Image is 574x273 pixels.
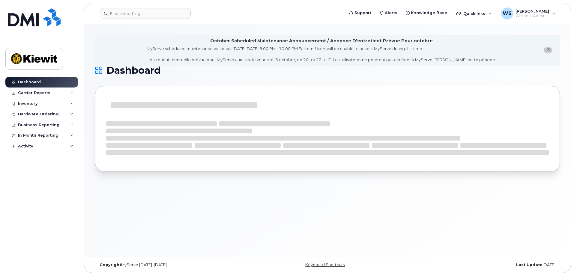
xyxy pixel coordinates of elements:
[405,263,560,267] div: [DATE]
[544,47,552,53] button: close notification
[100,263,121,267] strong: Copyright
[106,66,161,75] span: Dashboard
[210,38,433,44] div: October Scheduled Maintenance Announcement / Annonce D'entretient Prévue Pour octobre
[305,263,345,267] a: Keyboard Shortcuts
[147,46,496,63] div: MyServe scheduled maintenance will occur [DATE][DATE] 8:00 PM - 10:00 PM Eastern. Users will be u...
[95,263,250,267] div: MyServe [DATE]–[DATE]
[516,263,543,267] strong: Last Update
